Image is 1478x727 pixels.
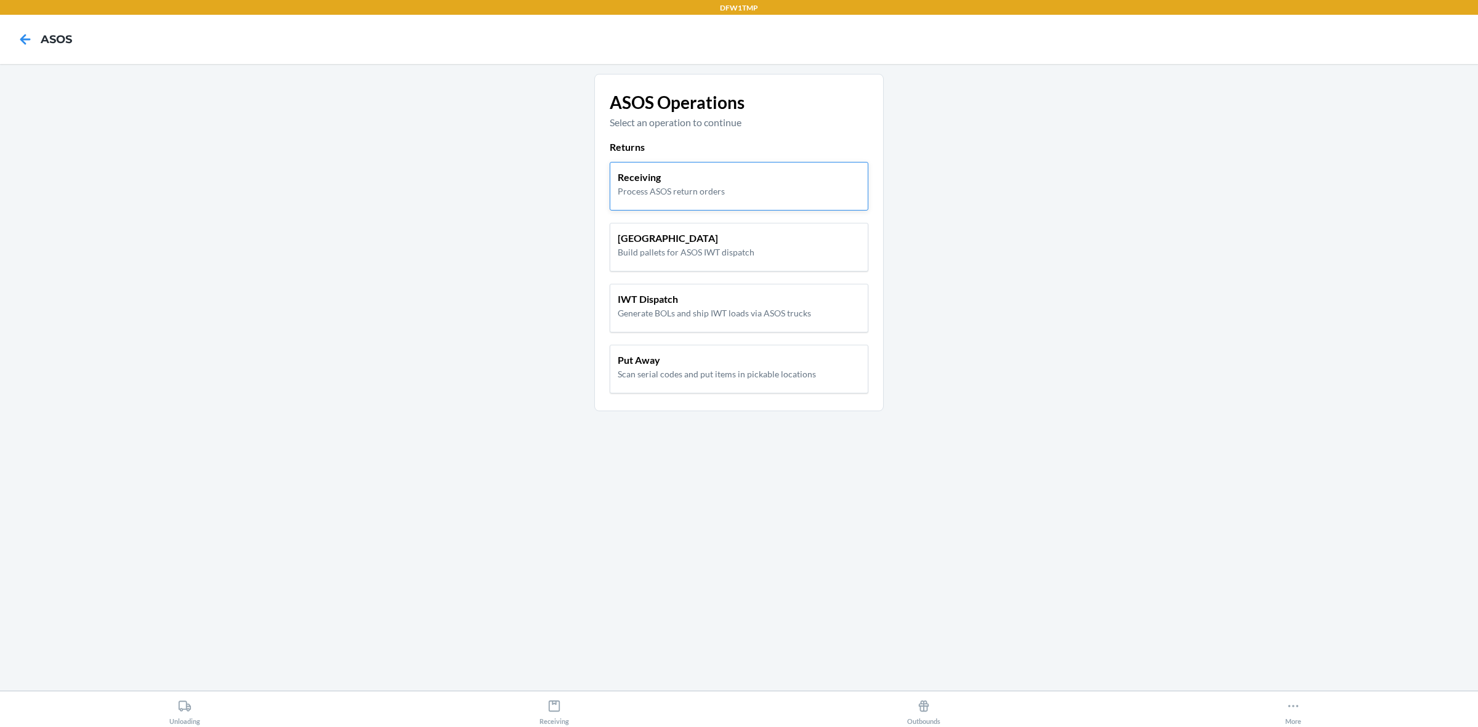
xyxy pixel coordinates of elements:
p: [GEOGRAPHIC_DATA] [618,231,754,246]
p: Scan serial codes and put items in pickable locations [618,368,816,380]
p: ASOS Operations [610,89,868,115]
p: DFW1TMP [720,2,758,14]
div: Outbounds [907,694,940,725]
p: Generate BOLs and ship IWT loads via ASOS trucks [618,307,811,319]
p: Put Away [618,353,816,368]
div: Receiving [539,694,569,725]
p: IWT Dispatch [618,292,811,307]
p: Receiving [618,170,725,185]
p: Select an operation to continue [610,115,868,130]
div: More [1285,694,1301,725]
button: Outbounds [739,691,1108,725]
p: Process ASOS return orders [618,185,725,198]
div: Unloading [169,694,200,725]
p: Returns [610,140,868,155]
p: Build pallets for ASOS IWT dispatch [618,246,754,259]
button: More [1108,691,1478,725]
button: Receiving [369,691,739,725]
h4: ASOS [41,31,72,47]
